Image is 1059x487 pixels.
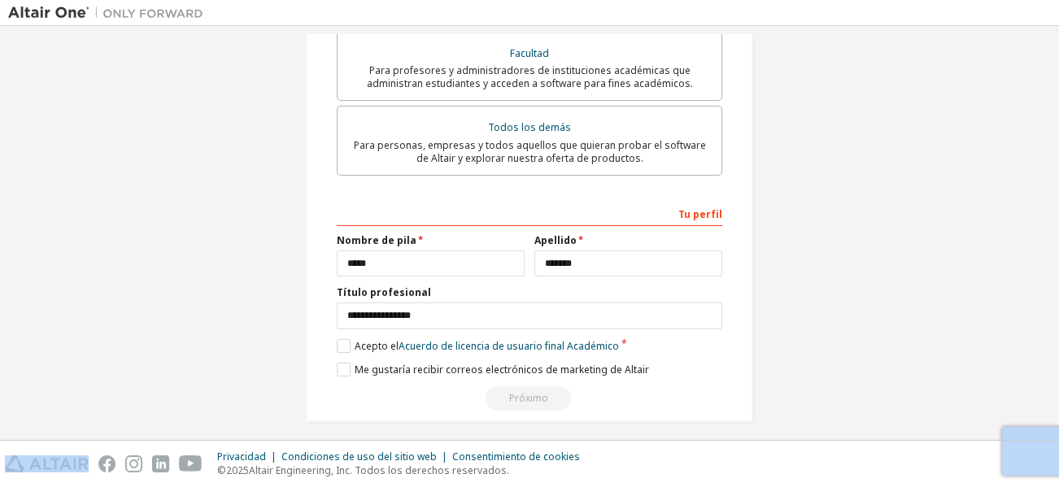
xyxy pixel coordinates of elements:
font: Me gustaría recibir correos electrónicos de marketing de Altair [355,363,649,376]
img: facebook.svg [98,455,115,472]
img: linkedin.svg [152,455,169,472]
font: Todos los demás [488,120,571,134]
font: Condiciones de uso del sitio web [281,450,437,463]
font: Nombre de pila [337,233,416,247]
font: Consentimiento de cookies [452,450,580,463]
img: instagram.svg [125,455,142,472]
font: 2025 [226,463,249,477]
img: youtube.svg [179,455,203,472]
font: Académico [567,339,619,353]
font: Para personas, empresas y todos aquellos que quieran probar el software de Altair y explorar nues... [354,138,706,165]
font: Apellido [534,233,577,247]
img: altair_logo.svg [5,455,89,472]
font: © [217,463,226,477]
font: Para profesores y administradores de instituciones académicas que administran estudiantes y acced... [367,63,693,90]
img: Altair Uno [8,5,211,21]
font: Altair Engineering, Inc. Todos los derechos reservados. [249,463,509,477]
div: You need to provide your academic email [337,386,722,411]
font: Tu perfil [678,207,722,221]
font: Acepto el [355,339,399,353]
font: Privacidad [217,450,266,463]
font: Acuerdo de licencia de usuario final [399,339,564,353]
font: Título profesional [337,285,431,299]
font: Facultad [510,46,549,60]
